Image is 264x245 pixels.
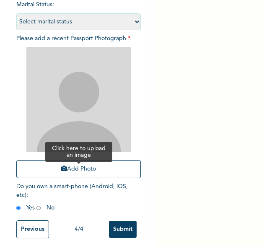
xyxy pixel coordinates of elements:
[49,225,109,234] div: 4 / 4
[26,47,131,152] img: Crop
[16,184,128,211] span: Do you own a smart-phone (Android, iOS, etc) : Yes No
[16,2,141,25] span: Marital Status :
[109,221,137,238] input: Submit
[16,220,49,238] input: Previous
[16,160,141,178] button: Add Photo
[16,36,141,182] span: Please add a recent Passport Photograph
